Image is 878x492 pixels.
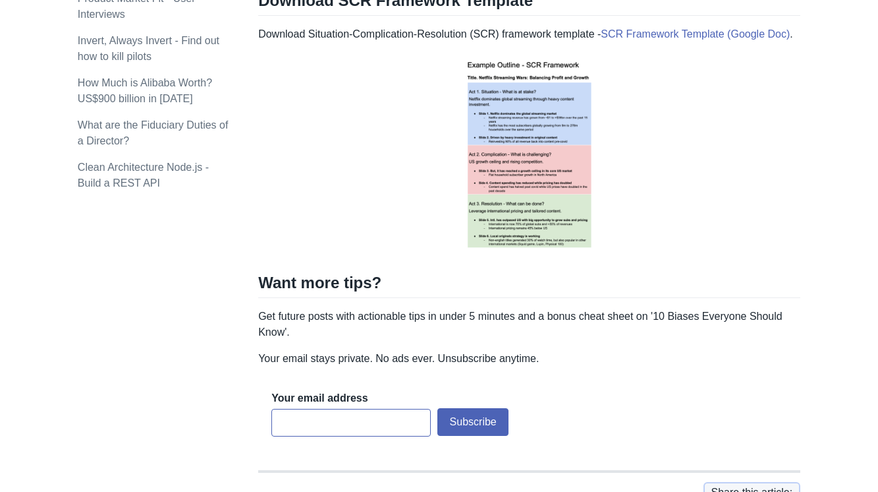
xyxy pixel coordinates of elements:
a: How Much is Alibaba Worth? US$900 billion in [DATE] [78,77,212,104]
button: Subscribe [437,408,508,436]
img: example scr template [445,53,613,257]
a: What are the Fiduciary Duties of a Director? [78,119,229,146]
p: Get future posts with actionable tips in under 5 minutes and a bonus cheat sheet on '10 Biases Ev... [258,309,800,340]
p: Your email stays private. No ads ever. Unsubscribe anytime. [258,351,800,367]
p: Download Situation-Complication-Resolution (SCR) framework template - . [258,26,800,42]
a: Clean Architecture Node.js - Build a REST API [78,162,209,189]
label: Your email address [271,391,368,406]
a: Invert, Always Invert - Find out how to kill pilots [78,35,219,62]
a: SCR Framework Template (Google Doc) [601,28,790,40]
h2: Want more tips? [258,273,800,298]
